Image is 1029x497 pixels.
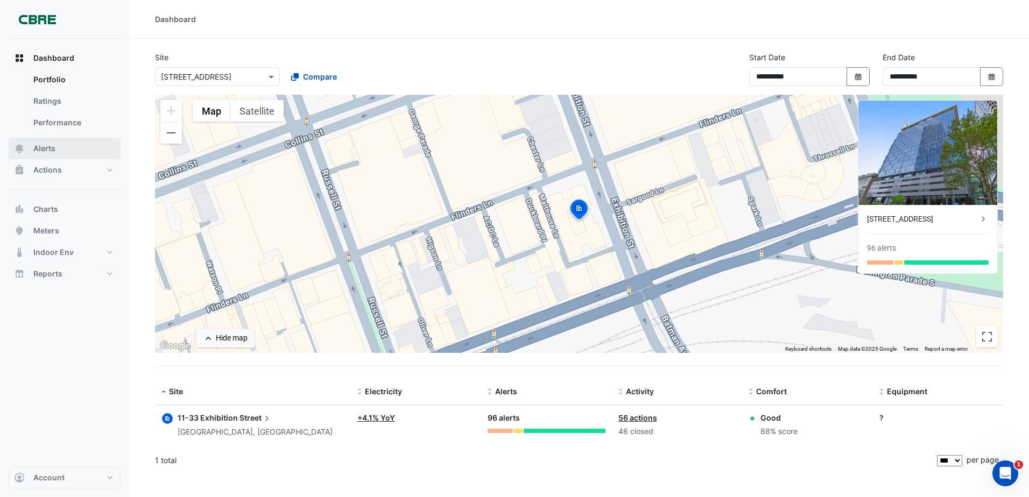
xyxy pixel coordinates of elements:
span: Street [239,412,272,424]
button: Hide map [196,329,255,347]
div: [STREET_ADDRESS] [867,214,978,225]
span: Map data ©2025 Google [838,346,897,352]
button: Actions [9,159,121,181]
span: 1 [1014,460,1023,469]
label: Start Date [749,52,785,63]
app-icon: Charts [14,204,25,215]
fa-icon: Select Date [854,72,863,81]
span: Charts [33,204,58,215]
a: +4.1% YoY [357,413,395,422]
a: Open this area in Google Maps (opens a new window) [158,339,193,353]
button: Alerts [9,138,121,159]
a: Ratings [25,90,121,112]
a: Terms (opens in new tab) [903,346,918,352]
button: Zoom in [160,100,182,122]
img: Google [158,339,193,353]
span: 11-33 Exhibition [178,413,238,422]
button: Show satellite imagery [230,100,284,122]
a: Report a map error [925,346,968,352]
div: 46 closed [618,425,736,438]
span: Reports [33,268,62,279]
button: Reports [9,263,121,285]
button: Compare [284,67,344,86]
fa-icon: Select Date [987,72,997,81]
button: Keyboard shortcuts [785,345,831,353]
a: Portfolio [25,69,121,90]
img: site-pin-selected.svg [567,198,591,224]
app-icon: Alerts [14,143,25,154]
span: Compare [303,71,337,82]
app-icon: Meters [14,225,25,236]
span: Actions [33,165,62,175]
div: Good [760,412,798,423]
button: Show street map [193,100,230,122]
div: Dashboard [9,69,121,138]
iframe: Intercom live chat [992,460,1018,486]
span: Alerts [33,143,55,154]
div: Dashboard [155,13,196,25]
span: Site [169,387,183,396]
button: Dashboard [9,47,121,69]
div: Hide map [216,332,248,344]
div: 88% score [760,425,798,438]
div: 96 alerts [867,243,896,254]
app-icon: Actions [14,165,25,175]
img: Company Logo [13,9,61,30]
span: Dashboard [33,53,74,63]
span: Meters [33,225,59,236]
app-icon: Reports [14,268,25,279]
span: Comfort [756,387,787,396]
span: Alerts [495,387,517,396]
app-icon: Dashboard [14,53,25,63]
button: Meters [9,220,121,242]
button: Account [9,467,121,488]
span: Electricity [365,387,402,396]
a: 56 actions [618,413,657,422]
div: 96 alerts [488,412,605,424]
button: Indoor Env [9,242,121,263]
span: per page [967,455,999,464]
label: End Date [883,52,915,63]
a: Performance [25,112,121,133]
div: 1 total [155,447,935,474]
button: Charts [9,198,121,220]
div: [GEOGRAPHIC_DATA], [GEOGRAPHIC_DATA] [178,426,333,438]
button: Zoom out [160,122,182,144]
label: Site [155,52,168,63]
span: Activity [626,387,654,396]
span: Account [33,472,65,483]
button: Toggle fullscreen view [976,326,998,347]
div: ? [879,412,997,423]
span: Equipment [887,387,927,396]
img: 11-33 Exhibition Street [858,101,997,205]
span: Indoor Env [33,247,74,258]
app-icon: Indoor Env [14,247,25,258]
